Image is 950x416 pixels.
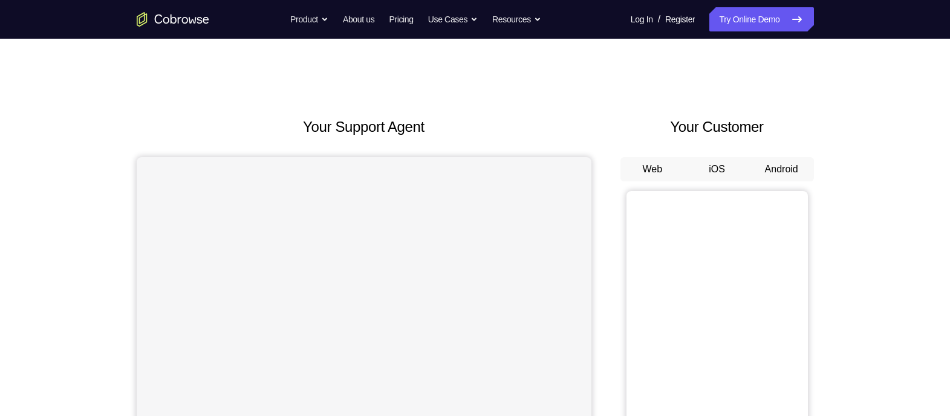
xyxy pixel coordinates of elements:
[620,157,685,181] button: Web
[709,7,813,31] a: Try Online Demo
[290,7,328,31] button: Product
[665,7,695,31] a: Register
[343,7,374,31] a: About us
[389,7,413,31] a: Pricing
[620,116,814,138] h2: Your Customer
[137,116,591,138] h2: Your Support Agent
[428,7,478,31] button: Use Cases
[492,7,541,31] button: Resources
[631,7,653,31] a: Log In
[685,157,749,181] button: iOS
[658,12,660,27] span: /
[749,157,814,181] button: Android
[137,12,209,27] a: Go to the home page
